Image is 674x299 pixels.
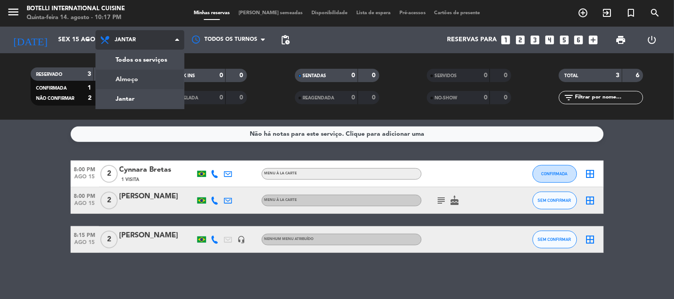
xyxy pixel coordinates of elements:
span: Nenhum menu atribuído [264,237,314,241]
i: cake [450,195,460,206]
button: SEM CONFIRMAR [533,231,577,248]
i: menu [7,5,20,19]
i: add_box [588,34,599,46]
i: border_all [585,195,596,206]
strong: 0 [372,94,377,101]
i: [DATE] [7,30,54,50]
i: headset_mic [238,236,246,244]
strong: 0 [240,72,245,79]
span: 8:00 PM [71,190,99,201]
span: ago 15 [71,240,99,250]
span: NÃO CONFIRMAR [36,96,74,101]
strong: 2 [88,95,92,101]
span: ago 15 [71,201,99,211]
a: Jantar [96,89,184,109]
span: 8:00 PM [71,164,99,174]
div: [PERSON_NAME] [120,191,195,202]
span: print [616,35,626,45]
div: Quinta-feira 14. agosto - 10:17 PM [27,13,125,22]
span: Reservas para [447,36,497,43]
span: Jantar [115,37,136,43]
a: Almoço [96,70,184,89]
strong: 6 [636,72,642,79]
a: Todos os serviços [96,50,184,70]
i: arrow_drop_down [83,35,93,45]
span: ago 15 [71,174,99,184]
strong: 0 [240,94,245,101]
span: 1 Visita [122,176,140,183]
i: looks_6 [573,34,585,46]
i: looks_two [514,34,526,46]
i: add_circle_outline [578,8,589,18]
i: filter_list [563,92,574,103]
i: looks_5 [558,34,570,46]
strong: 0 [352,94,355,101]
span: MENU À LA CARTE [264,198,297,202]
span: SENTADAS [303,74,327,78]
div: Não há notas para este serviço. Clique para adicionar uma [250,129,424,139]
i: border_all [585,234,596,245]
strong: 1 [88,85,91,91]
strong: 0 [219,72,223,79]
i: exit_to_app [602,8,613,18]
span: SEM CONFIRMAR [538,237,571,242]
div: Botelli International Cuisine [27,4,125,13]
i: power_settings_new [646,35,657,45]
span: SEM CONFIRMAR [538,198,571,203]
strong: 3 [88,71,91,77]
strong: 3 [616,72,620,79]
input: Filtrar por nome... [574,93,643,102]
span: REAGENDADA [303,96,335,100]
span: MENU À LA CARTE [264,172,297,175]
strong: 0 [352,72,355,79]
span: Lista de espera [352,11,395,16]
span: Minhas reservas [189,11,234,16]
span: NO-SHOW [435,96,458,100]
i: turned_in_not [626,8,637,18]
i: subject [436,195,447,206]
span: CONFIRMADA [36,86,67,90]
div: [PERSON_NAME] [120,230,195,241]
span: 2 [100,165,118,183]
span: Disponibilidade [307,11,352,16]
span: Cartões de presente [430,11,485,16]
div: LOG OUT [637,27,667,53]
strong: 0 [484,94,487,101]
span: 2 [100,231,118,248]
span: Pré-acessos [395,11,430,16]
strong: 0 [219,94,223,101]
div: Cynnara Bretas [120,164,195,176]
strong: 0 [372,72,377,79]
i: search [650,8,661,18]
button: SEM CONFIRMAR [533,192,577,209]
button: menu [7,5,20,22]
span: 8:15 PM [71,229,99,240]
span: RESERVADO [36,72,62,77]
strong: 0 [504,72,509,79]
i: looks_one [500,34,511,46]
span: SERVIDOS [435,74,457,78]
span: CANCELADA [171,96,198,100]
strong: 0 [504,94,509,101]
i: looks_3 [529,34,541,46]
span: 2 [100,192,118,209]
i: looks_4 [544,34,555,46]
span: CONFIRMADA [542,171,568,176]
button: CONFIRMADA [533,165,577,183]
span: [PERSON_NAME] semeadas [234,11,307,16]
i: border_all [585,169,596,179]
strong: 0 [484,72,487,79]
span: TOTAL [564,74,578,78]
span: pending_actions [280,35,291,45]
